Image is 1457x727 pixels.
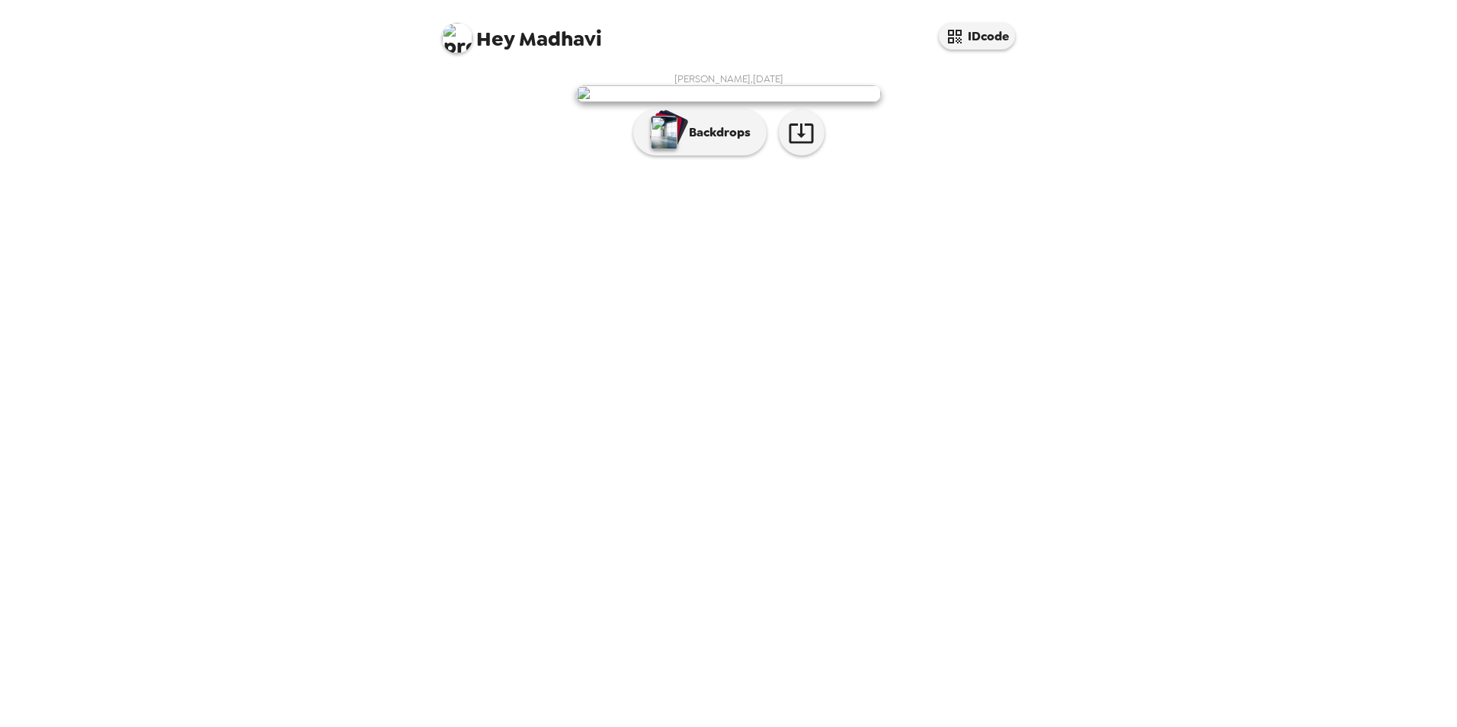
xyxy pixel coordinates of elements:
p: Backdrops [681,123,751,142]
img: user [576,85,881,102]
span: Hey [476,25,514,53]
img: profile pic [442,23,472,53]
button: IDcode [939,23,1015,50]
button: Backdrops [633,110,767,155]
span: Madhavi [442,15,602,50]
span: [PERSON_NAME] , [DATE] [674,72,783,85]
